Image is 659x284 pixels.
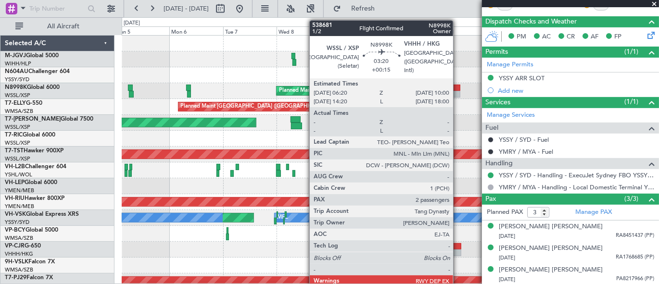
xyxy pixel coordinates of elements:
[5,92,30,99] a: WSSL/XSP
[567,32,575,42] span: CR
[5,227,58,233] a: VP-BCYGlobal 5000
[485,47,508,58] span: Permits
[164,4,209,13] span: [DATE] - [DATE]
[279,84,392,98] div: Planned Maint [GEOGRAPHIC_DATA] (Seletar)
[5,171,32,178] a: YSHL/WOL
[5,53,59,59] a: M-JGVJGlobal 5000
[499,244,603,253] div: [PERSON_NAME] [PERSON_NAME]
[5,275,26,281] span: T7-PJ29
[277,26,330,35] div: Wed 8
[11,19,104,34] button: All Aircraft
[5,148,24,154] span: T7-TST
[5,235,33,242] a: WMSA/SZB
[5,116,61,122] span: T7-[PERSON_NAME]
[616,253,654,261] span: RA1768685 (PP)
[5,259,28,265] span: 9H-VSLK
[5,275,53,281] a: T7-PJ29Falcon 7X
[614,32,621,42] span: FP
[384,26,438,35] div: Fri 10
[5,123,30,131] a: WSSL/XSP
[181,99,342,114] div: Planned Maint [GEOGRAPHIC_DATA] ([GEOGRAPHIC_DATA] Intl)
[223,26,277,35] div: Tue 7
[5,148,63,154] a: T7-TSTHawker 900XP
[29,1,85,16] input: Trip Number
[499,74,545,82] div: YSSY ARR SLOT
[5,76,29,83] a: YSSY/SYD
[5,219,29,226] a: YSSY/SYD
[5,53,26,59] span: M-JGVJ
[5,60,31,67] a: WIHH/HLP
[485,194,496,205] span: Pax
[115,26,169,35] div: Sun 5
[5,243,41,249] a: VP-CJRG-650
[5,187,34,194] a: YMEN/MEB
[5,196,25,201] span: VH-RIU
[5,100,42,106] a: T7-ELLYG-550
[485,97,510,108] span: Services
[330,26,384,35] div: Thu 9
[5,100,26,106] span: T7-ELLY
[5,139,30,147] a: WSSL/XSP
[5,250,33,258] a: VHHH/HKG
[333,52,446,66] div: Planned Maint [GEOGRAPHIC_DATA] (Seletar)
[5,132,23,138] span: T7-RIC
[499,148,553,156] a: YMRY / MYA - Fuel
[487,208,523,217] label: Planned PAX
[575,208,612,217] a: Manage PAX
[5,132,55,138] a: T7-RICGlobal 6000
[5,211,26,217] span: VH-VSK
[499,233,515,240] span: [DATE]
[5,259,55,265] a: 9H-VSLKFalcon 7X
[5,243,25,249] span: VP-CJR
[5,164,66,170] a: VH-L2BChallenger 604
[169,26,223,35] div: Mon 6
[5,85,27,90] span: N8998K
[5,69,70,74] a: N604AUChallenger 604
[487,111,535,120] a: Manage Services
[5,108,33,115] a: WMSA/SZB
[498,86,654,95] div: Add new
[5,85,60,90] a: N8998KGlobal 6000
[499,183,654,191] a: YMRY / MYA - Handling - Local Domestic Terminal YMRY
[5,227,25,233] span: VP-BCY
[616,275,654,283] span: PA8217966 (PP)
[485,158,513,169] span: Handling
[499,265,603,275] div: [PERSON_NAME] [PERSON_NAME]
[5,203,34,210] a: YMEN/MEB
[5,180,25,185] span: VH-LEP
[485,16,577,27] span: Dispatch Checks and Weather
[5,116,93,122] a: T7-[PERSON_NAME]Global 7500
[499,276,515,283] span: [DATE]
[5,155,30,162] a: WSSL/XSP
[5,211,79,217] a: VH-VSKGlobal Express XRS
[499,222,603,232] div: [PERSON_NAME] [PERSON_NAME]
[517,32,526,42] span: PM
[5,196,64,201] a: VH-RIUHawker 800XP
[5,266,33,273] a: WMSA/SZB
[487,60,533,70] a: Manage Permits
[624,97,638,107] span: (1/1)
[343,5,383,12] span: Refresh
[485,123,498,134] span: Fuel
[624,194,638,204] span: (3/3)
[438,26,492,35] div: Sat 11
[499,136,549,144] a: YSSY / SYD - Fuel
[542,32,551,42] span: AC
[329,1,386,16] button: Refresh
[5,164,25,170] span: VH-L2B
[591,32,598,42] span: AF
[616,232,654,240] span: RA8451437 (PP)
[5,69,28,74] span: N604AU
[333,210,451,225] div: Unplanned Maint Sydney ([PERSON_NAME] Intl)
[277,210,288,225] div: MEL
[499,171,654,179] a: YSSY / SYD - Handling - ExecuJet Sydney FBO YSSY / SYD
[5,180,57,185] a: VH-LEPGlobal 6000
[624,47,638,57] span: (1/1)
[25,23,101,30] span: All Aircraft
[124,19,140,27] div: [DATE]
[499,254,515,261] span: [DATE]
